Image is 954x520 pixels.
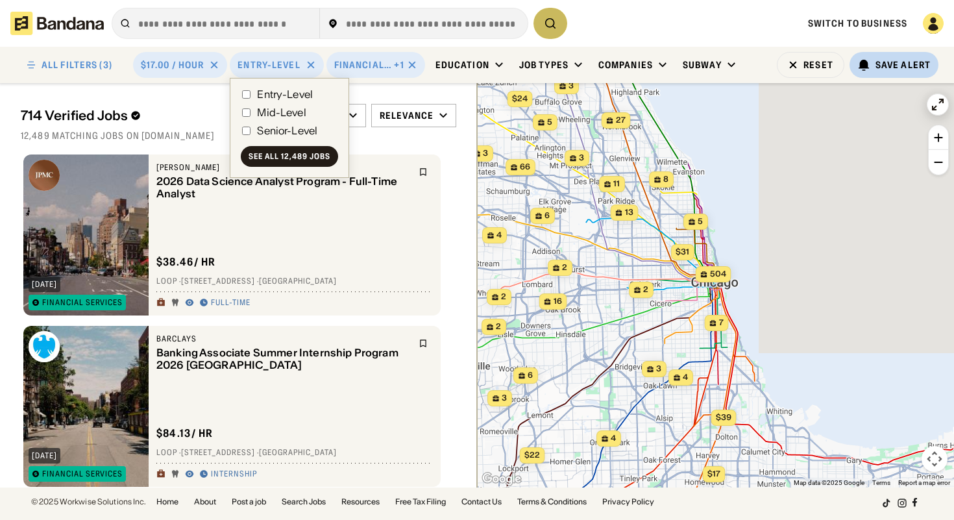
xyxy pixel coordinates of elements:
span: 3 [502,393,507,404]
span: 6 [528,370,533,381]
div: Internship [211,469,257,480]
div: $ 38.46 / hr [156,255,216,269]
div: Full-time [211,298,251,308]
a: Privacy Policy [602,498,654,506]
span: 13 [624,207,633,218]
span: $22 [524,450,539,460]
span: 16 [553,296,561,307]
span: 2 [496,321,501,332]
span: 5 [698,216,703,227]
span: $17 [707,469,720,478]
div: See all 12,489 jobs [249,153,330,160]
a: Switch to Business [808,18,907,29]
span: 66 [520,162,530,173]
div: Entry-Level [238,59,300,71]
div: $ 84.13 / hr [156,427,214,440]
div: Entry-Level [257,89,313,99]
div: Loop · [STREET_ADDRESS] · [GEOGRAPHIC_DATA] [156,448,433,458]
span: 4 [683,372,688,383]
img: Google [480,471,523,488]
div: 714 Verified Jobs [21,108,276,123]
div: grid [21,149,456,488]
div: Job Types [519,59,569,71]
span: 504 [709,269,726,280]
span: 3 [569,80,574,92]
span: $24 [511,93,527,103]
a: About [194,498,216,506]
div: Financial Services [334,59,392,71]
div: 2026 Data Science Analyst Program - Full-Time Analyst [156,175,411,200]
span: 11 [613,179,620,190]
div: [DATE] [32,452,57,460]
span: 6 [544,210,550,221]
div: 12,489 matching jobs on [DOMAIN_NAME] [21,130,456,142]
a: Contact Us [461,498,502,506]
div: Financial Services [42,470,123,478]
span: 5 [547,117,552,128]
div: Relevance [380,110,434,121]
div: Senior-Level [257,125,317,136]
img: J.P. Morgan logo [29,160,60,191]
span: $31 [676,247,689,256]
span: 4 [611,433,616,444]
a: Terms (opens in new tab) [872,479,890,486]
div: Subway [683,59,722,71]
img: Barclays logo [29,331,60,362]
div: $17.00 / hour [141,59,204,71]
div: Mid-Level [257,107,306,118]
span: Map data ©2025 Google [794,479,864,486]
div: Reset [803,60,833,69]
span: $39 [715,412,731,422]
a: Home [156,498,178,506]
div: © 2025 Workwise Solutions Inc. [31,498,146,506]
div: +1 [394,59,404,71]
div: [PERSON_NAME] [156,162,411,173]
div: Companies [598,59,653,71]
span: 2 [643,284,648,295]
a: Free Tax Filing [395,498,446,506]
div: Financial Services [42,299,123,306]
a: Post a job [232,498,266,506]
span: 7 [718,317,723,328]
a: Open this area in Google Maps (opens a new window) [480,471,523,488]
span: 3 [579,153,584,164]
button: Map camera controls [922,446,948,472]
a: Report a map error [898,479,950,486]
div: ALL FILTERS (3) [42,60,112,69]
img: Bandana logotype [10,12,104,35]
span: 2 [562,262,567,273]
span: 3 [483,148,488,159]
span: 8 [663,174,668,185]
div: [DATE] [32,280,57,288]
span: 3 [656,364,661,375]
div: Loop · [STREET_ADDRESS] · [GEOGRAPHIC_DATA] [156,277,433,287]
a: Terms & Conditions [517,498,587,506]
div: Barclays [156,334,411,344]
div: Save Alert [875,59,931,71]
a: Resources [341,498,380,506]
span: 2 [501,291,506,303]
span: 27 [615,115,625,126]
div: Education [435,59,489,71]
div: Banking Associate Summer Internship Program 2026 [GEOGRAPHIC_DATA] [156,347,411,371]
a: Search Jobs [282,498,326,506]
span: 4 [496,230,502,241]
